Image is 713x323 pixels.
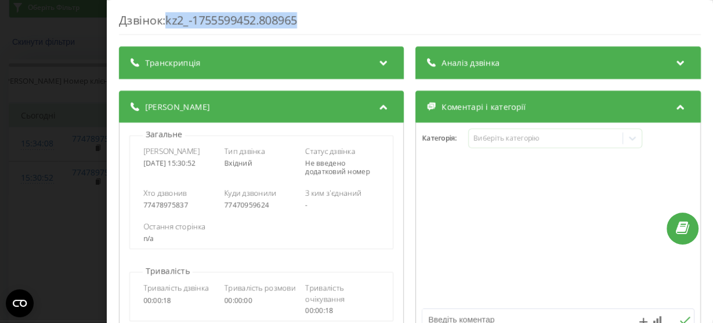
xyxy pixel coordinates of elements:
span: З ким з'єднаний [306,188,362,198]
span: Транскрипція [145,57,201,69]
div: 00:00:18 [143,296,218,304]
div: - [306,201,380,209]
span: Тривалість розмови [225,282,296,293]
span: [PERSON_NAME] [143,146,200,156]
p: Тривалість [143,265,193,277]
span: Тривалість очікування [306,282,380,303]
span: Не введено додатковий номер [306,158,370,176]
span: Остання сторінка [143,221,205,232]
div: Виберіть категорію [473,134,618,143]
div: [DATE] 15:30:52 [143,159,218,167]
div: 77470959624 [225,201,299,209]
span: Куди дзвонили [225,188,277,198]
div: Дзвінок : kz2_-1755599452.808965 [119,12,701,35]
span: Коментарі і категорії [442,101,526,113]
span: Тривалість дзвінка [143,282,209,293]
div: 00:00:18 [306,307,380,315]
div: 77478975837 [143,201,218,209]
div: n/a [143,235,379,243]
button: Open CMP widget [6,289,34,317]
span: Статус дзвінка [306,146,356,156]
p: Загальне [143,128,185,140]
h4: Категорія : [422,134,469,142]
span: [PERSON_NAME] [145,101,210,113]
div: 00:00:00 [225,296,299,304]
span: Вхідний [225,158,252,168]
span: Хто дзвонив [143,188,187,198]
span: Аналіз дзвінка [442,57,500,69]
span: Тип дзвінка [225,146,265,156]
